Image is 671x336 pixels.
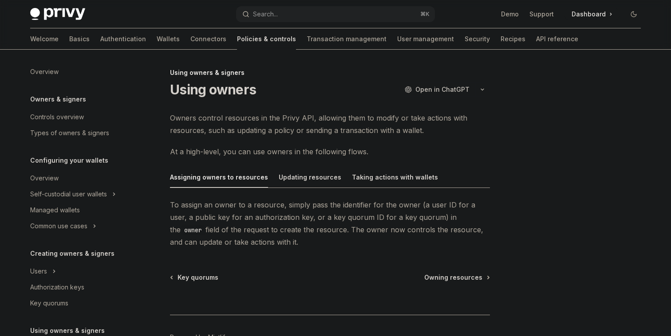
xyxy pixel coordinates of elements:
div: Types of owners & signers [30,128,109,138]
span: At a high-level, you can use owners in the following flows. [170,145,490,158]
a: Controls overview [23,109,137,125]
div: Key quorums [30,298,68,309]
a: Recipes [501,28,525,50]
a: Overview [23,64,137,80]
span: ⌘ K [420,11,430,18]
div: Search... [253,9,278,20]
div: Common use cases [30,221,87,231]
a: Authentication [100,28,146,50]
a: Connectors [190,28,226,50]
a: Owning resources [424,273,489,282]
a: Demo [501,10,519,19]
a: Dashboard [564,7,620,21]
a: Key quorums [23,295,137,311]
img: dark logo [30,8,85,20]
span: Key quorums [178,273,218,282]
span: Owners control resources in the Privy API, allowing them to modify or take actions with resources... [170,112,490,137]
a: User management [397,28,454,50]
code: owner [181,225,205,235]
a: Security [465,28,490,50]
a: Support [529,10,554,19]
h5: Owners & signers [30,94,86,105]
span: Dashboard [572,10,606,19]
a: Basics [69,28,90,50]
a: Types of owners & signers [23,125,137,141]
h1: Using owners [170,82,256,98]
a: Overview [23,170,137,186]
div: Users [30,266,47,277]
div: Controls overview [30,112,84,122]
button: Assigning owners to resources [170,167,268,188]
button: Updating resources [279,167,341,188]
button: Search...⌘K [236,6,435,22]
div: Authorization keys [30,282,84,293]
a: Welcome [30,28,59,50]
h5: Using owners & signers [30,325,105,336]
a: Wallets [157,28,180,50]
div: Managed wallets [30,205,80,215]
div: Using owners & signers [170,68,490,77]
span: To assign an owner to a resource, simply pass the identifier for the owner (a user ID for a user,... [170,199,490,248]
a: Managed wallets [23,202,137,218]
span: Owning resources [424,273,482,282]
span: Open in ChatGPT [415,85,470,94]
h5: Creating owners & signers [30,248,114,259]
a: API reference [536,28,578,50]
a: Policies & controls [237,28,296,50]
h5: Configuring your wallets [30,155,108,166]
a: Authorization keys [23,279,137,295]
div: Overview [30,173,59,184]
button: Taking actions with wallets [352,167,438,188]
a: Key quorums [171,273,218,282]
div: Self-custodial user wallets [30,189,107,199]
div: Overview [30,66,59,77]
button: Toggle dark mode [627,7,641,21]
a: Transaction management [307,28,387,50]
button: Open in ChatGPT [399,82,475,97]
